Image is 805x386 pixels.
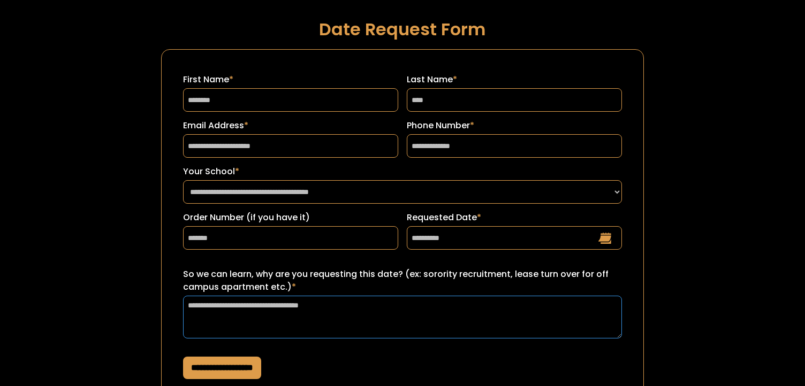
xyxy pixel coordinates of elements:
[183,268,622,294] label: So we can learn, why are you requesting this date? (ex: sorority recruitment, lease turn over for...
[183,165,622,178] label: Your School
[407,211,622,224] label: Requested Date
[183,211,398,224] label: Order Number (if you have it)
[183,73,398,86] label: First Name
[161,20,644,38] h1: Date Request Form
[407,73,622,86] label: Last Name
[407,119,622,132] label: Phone Number
[183,119,398,132] label: Email Address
